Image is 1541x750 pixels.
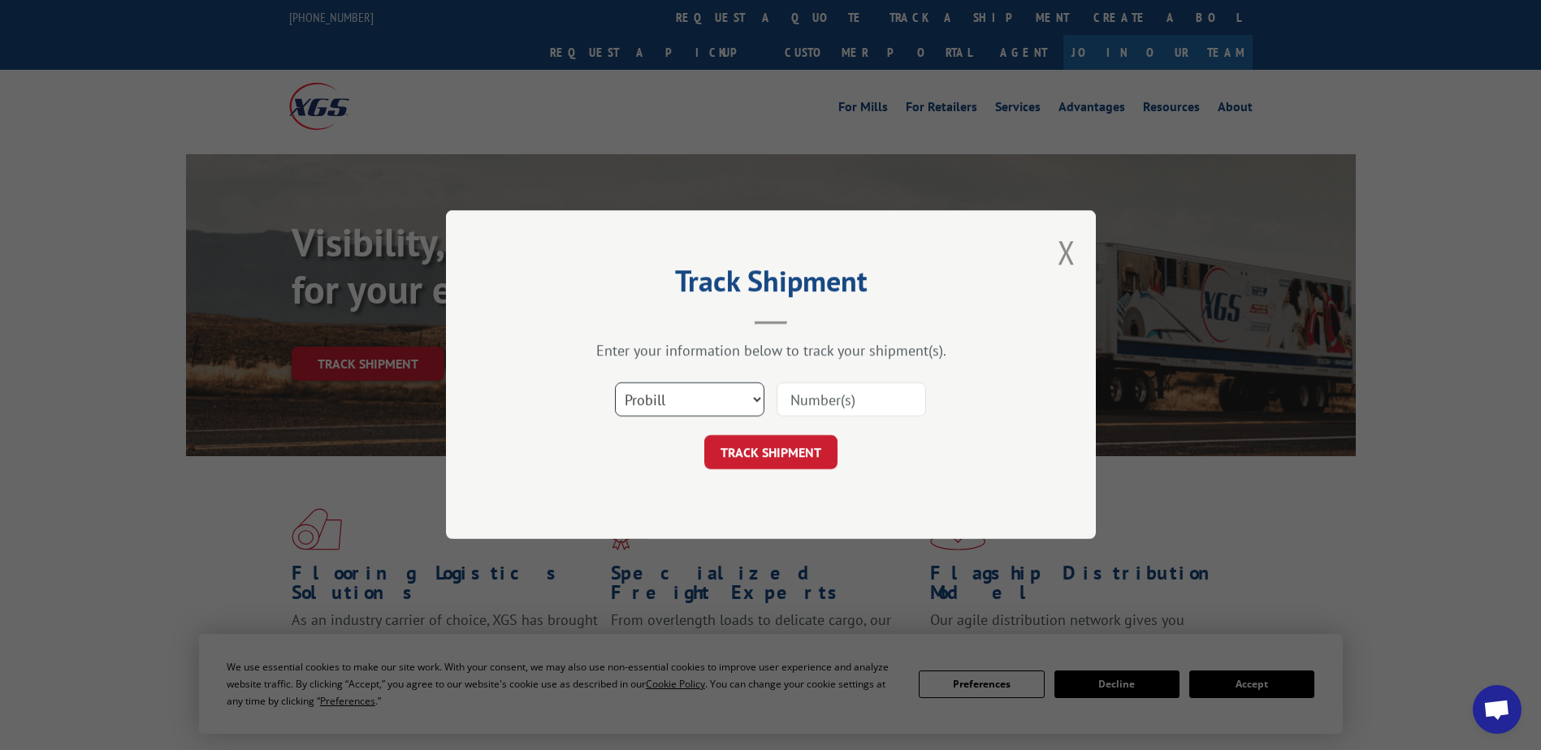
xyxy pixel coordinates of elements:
div: Open chat [1473,685,1522,734]
button: TRACK SHIPMENT [704,436,838,470]
button: Close modal [1058,231,1076,274]
h2: Track Shipment [527,269,1015,300]
div: Enter your information below to track your shipment(s). [527,342,1015,360]
input: Number(s) [777,383,926,417]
